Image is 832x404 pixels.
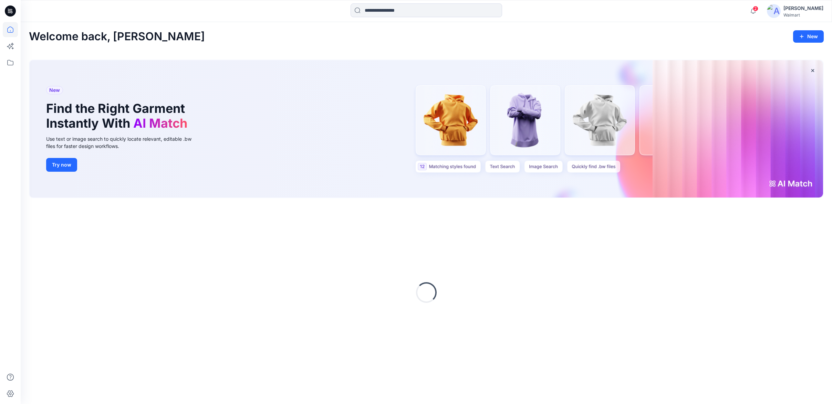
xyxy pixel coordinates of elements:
[46,101,191,131] h1: Find the Right Garment Instantly With
[793,30,824,43] button: New
[753,6,758,11] span: 2
[29,30,205,43] h2: Welcome back, [PERSON_NAME]
[49,86,60,94] span: New
[767,4,781,18] img: avatar
[46,135,201,150] div: Use text or image search to quickly locate relevant, editable .bw files for faster design workflows.
[783,12,823,18] div: Walmart
[133,116,187,131] span: AI Match
[46,158,77,172] button: Try now
[783,4,823,12] div: [PERSON_NAME]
